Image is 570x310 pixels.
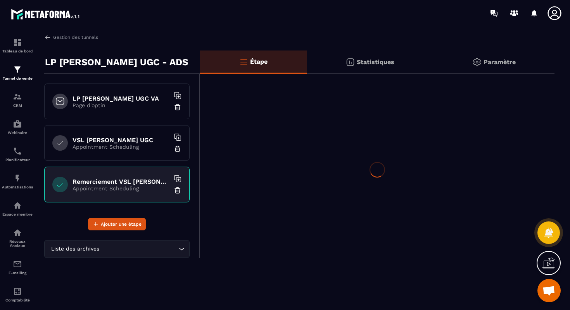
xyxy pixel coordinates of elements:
p: E-mailing [2,271,33,275]
a: Ouvrir le chat [537,279,561,302]
input: Search for option [101,245,177,253]
img: setting-gr.5f69749f.svg [472,57,482,67]
img: logo [11,7,81,21]
img: stats.20deebd0.svg [345,57,355,67]
a: automationsautomationsWebinaire [2,113,33,141]
img: trash [174,145,181,153]
a: formationformationTableau de bord [2,32,33,59]
h6: LP [PERSON_NAME] UGC VA [73,95,169,102]
span: Ajouter une étape [101,220,142,228]
p: Appointment Scheduling [73,144,169,150]
div: Search for option [44,240,190,258]
img: automations [13,174,22,183]
p: CRM [2,103,33,108]
p: Réseaux Sociaux [2,239,33,248]
p: Appointment Scheduling [73,185,169,192]
h6: Remerciement VSL [PERSON_NAME] [73,178,169,185]
img: formation [13,92,22,101]
img: scheduler [13,146,22,156]
a: formationformationCRM [2,86,33,113]
p: Statistiques [357,58,394,66]
p: Tableau de bord [2,49,33,53]
img: automations [13,201,22,210]
button: Ajouter une étape [88,218,146,230]
a: formationformationTunnel de vente [2,59,33,86]
img: arrow [44,34,51,41]
img: bars-o.4a397970.svg [239,57,248,66]
p: Webinaire [2,131,33,135]
a: emailemailE-mailing [2,254,33,281]
img: formation [13,38,22,47]
p: Étape [250,58,268,65]
p: Comptabilité [2,298,33,302]
a: accountantaccountantComptabilité [2,281,33,308]
img: automations [13,119,22,129]
a: social-networksocial-networkRéseaux Sociaux [2,222,33,254]
a: automationsautomationsAutomatisations [2,168,33,195]
a: automationsautomationsEspace membre [2,195,33,222]
img: trash [174,103,181,111]
p: Page d'optin [73,102,169,108]
p: Paramètre [484,58,516,66]
a: Gestion des tunnels [44,34,98,41]
p: LP [PERSON_NAME] UGC - ADS [45,54,188,70]
img: trash [174,186,181,194]
p: Espace membre [2,212,33,216]
p: Planificateur [2,158,33,162]
img: social-network [13,228,22,237]
h6: VSL [PERSON_NAME] UGC [73,136,169,144]
p: Tunnel de vente [2,76,33,80]
img: formation [13,65,22,74]
img: accountant [13,287,22,296]
p: Automatisations [2,185,33,189]
img: email [13,259,22,269]
span: Liste des archives [49,245,101,253]
a: schedulerschedulerPlanificateur [2,141,33,168]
